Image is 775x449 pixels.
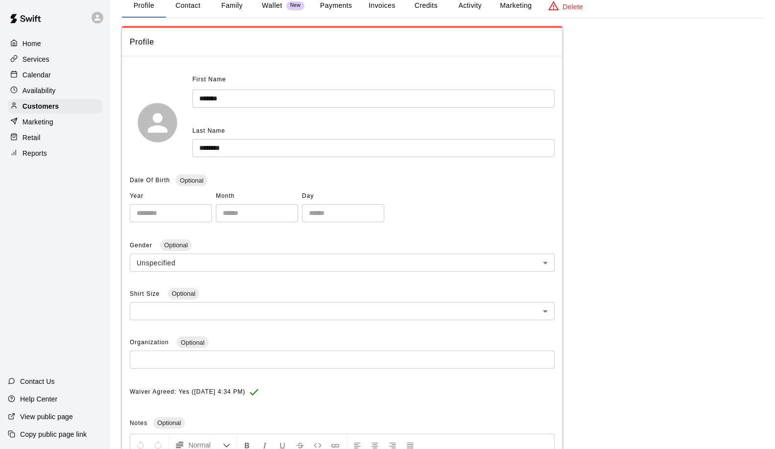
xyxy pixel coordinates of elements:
[23,148,47,158] p: Reports
[8,146,102,161] a: Reports
[20,394,57,404] p: Help Center
[23,86,56,95] p: Availability
[23,70,51,80] p: Calendar
[177,339,208,346] span: Optional
[192,72,226,88] span: First Name
[130,189,212,204] span: Year
[20,377,55,386] p: Contact Us
[8,36,102,51] a: Home
[302,189,384,204] span: Day
[286,2,305,9] span: New
[130,384,245,400] span: Waiver Agreed: Yes ([DATE] 4:34 PM)
[130,242,154,249] span: Gender
[20,429,87,439] p: Copy public page link
[8,83,102,98] a: Availability
[563,2,583,12] p: Delete
[8,130,102,145] a: Retail
[192,127,225,134] span: Last Name
[130,420,147,426] span: Notes
[130,290,162,297] span: Shirt Size
[8,115,102,129] a: Marketing
[23,133,41,142] p: Retail
[8,52,102,67] a: Services
[130,177,170,184] span: Date Of Birth
[23,54,49,64] p: Services
[216,189,298,204] span: Month
[176,177,207,184] span: Optional
[262,0,282,11] p: Wallet
[160,241,191,249] span: Optional
[23,117,53,127] p: Marketing
[168,290,199,297] span: Optional
[23,101,59,111] p: Customers
[8,99,102,114] a: Customers
[8,68,102,82] a: Calendar
[130,339,171,346] span: Organization
[130,36,555,48] span: Profile
[20,412,73,422] p: View public page
[130,254,555,272] div: Unspecified
[153,419,185,426] span: Optional
[23,39,41,48] p: Home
